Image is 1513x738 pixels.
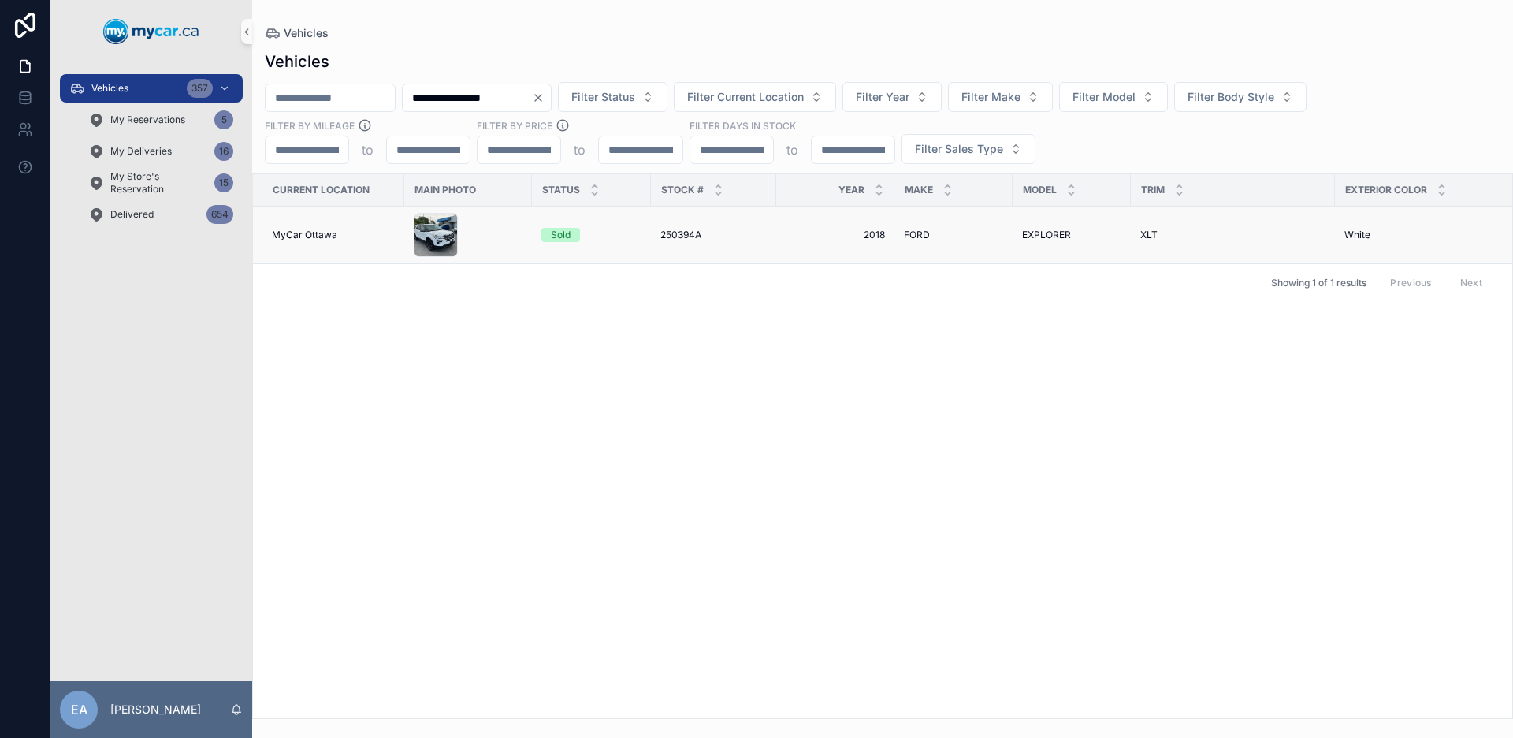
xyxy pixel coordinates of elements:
div: 357 [187,79,213,98]
span: Filter Sales Type [915,141,1003,157]
button: Select Button [1059,82,1168,112]
div: 654 [206,205,233,224]
h1: Vehicles [265,50,329,73]
p: to [362,140,374,159]
div: Sold [551,228,571,242]
label: FILTER BY PRICE [477,118,552,132]
a: Vehicles [265,25,329,41]
span: Filter Model [1072,89,1136,105]
span: Main Photo [414,184,476,196]
p: to [786,140,798,159]
button: Select Button [948,82,1053,112]
span: Status [542,184,580,196]
span: XLT [1140,229,1158,241]
div: 5 [214,110,233,129]
button: Select Button [1174,82,1307,112]
span: My Store's Reservation [110,170,208,196]
a: 250394A [660,229,767,241]
a: Sold [541,228,641,242]
button: Clear [532,91,551,104]
a: My Deliveries16 [79,137,243,166]
span: Year [838,184,864,196]
span: EXPLORER [1022,229,1071,241]
label: Filter Days In Stock [690,118,796,132]
label: Filter By Mileage [265,118,355,132]
span: 250394A [660,229,701,241]
span: Vehicles [91,82,128,95]
div: scrollable content [50,63,252,249]
span: Filter Year [856,89,909,105]
span: Current Location [273,184,370,196]
span: Exterior Color [1345,184,1427,196]
button: Select Button [842,82,942,112]
div: 16 [214,142,233,161]
div: 15 [214,173,233,192]
span: FORD [904,229,930,241]
span: Delivered [110,208,154,221]
span: Showing 1 of 1 results [1271,277,1366,289]
a: EXPLORER [1022,229,1121,241]
p: [PERSON_NAME] [110,702,201,717]
span: My Deliveries [110,145,172,158]
a: 2018 [786,229,885,241]
span: Model [1023,184,1057,196]
span: Filter Make [961,89,1020,105]
a: FORD [904,229,1003,241]
span: Vehicles [284,25,329,41]
a: XLT [1140,229,1325,241]
a: My Store's Reservation15 [79,169,243,197]
span: EA [71,700,87,719]
button: Select Button [901,134,1035,164]
span: MyCar Ottawa [272,229,337,241]
span: My Reservations [110,114,185,126]
button: Select Button [674,82,836,112]
img: App logo [103,19,199,44]
span: Filter Status [571,89,635,105]
span: Filter Body Style [1188,89,1274,105]
a: Delivered654 [79,200,243,229]
span: Make [905,184,933,196]
a: Vehicles357 [60,74,243,102]
span: Trim [1141,184,1165,196]
span: Stock # [661,184,704,196]
button: Select Button [558,82,667,112]
a: My Reservations5 [79,106,243,134]
span: White [1344,229,1370,241]
span: Filter Current Location [687,89,804,105]
a: MyCar Ottawa [272,229,395,241]
p: to [574,140,585,159]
